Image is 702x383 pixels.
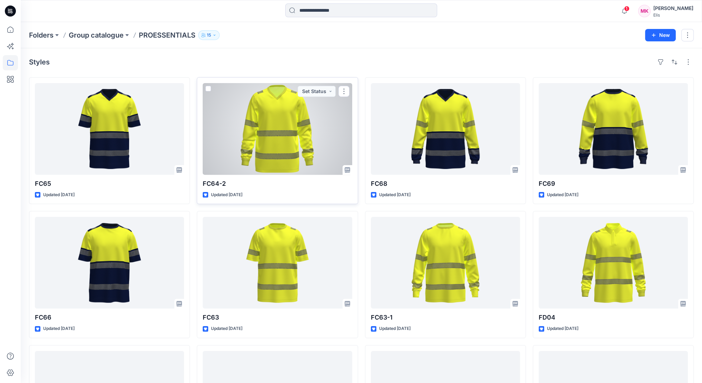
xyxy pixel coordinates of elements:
div: Elis [653,12,693,18]
a: FC63 [203,217,352,309]
a: FC68 [371,83,520,175]
p: Updated [DATE] [379,325,411,332]
a: FC65 [35,83,184,175]
p: Updated [DATE] [211,191,242,199]
div: MK [638,5,651,17]
a: Folders [29,30,54,40]
div: [PERSON_NAME] [653,4,693,12]
a: FC69 [539,83,688,175]
a: FC64-2 [203,83,352,175]
button: New [645,29,676,41]
p: FC65 [35,179,184,189]
p: FC66 [35,313,184,322]
p: Updated [DATE] [379,191,411,199]
button: 15 [198,30,220,40]
p: FD04 [539,313,688,322]
a: FC66 [35,217,184,309]
span: 1 [624,6,629,11]
a: FD04 [539,217,688,309]
a: Group catalogue [69,30,124,40]
p: FC63-1 [371,313,520,322]
p: FC63 [203,313,352,322]
p: PROESSENTIALS [139,30,195,40]
p: Updated [DATE] [43,191,75,199]
p: Updated [DATE] [547,191,578,199]
p: 15 [207,31,211,39]
p: Updated [DATE] [547,325,578,332]
p: Updated [DATE] [211,325,242,332]
p: FC64-2 [203,179,352,189]
p: Updated [DATE] [43,325,75,332]
h4: Styles [29,58,50,66]
p: FC69 [539,179,688,189]
a: FC63-1 [371,217,520,309]
p: FC68 [371,179,520,189]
